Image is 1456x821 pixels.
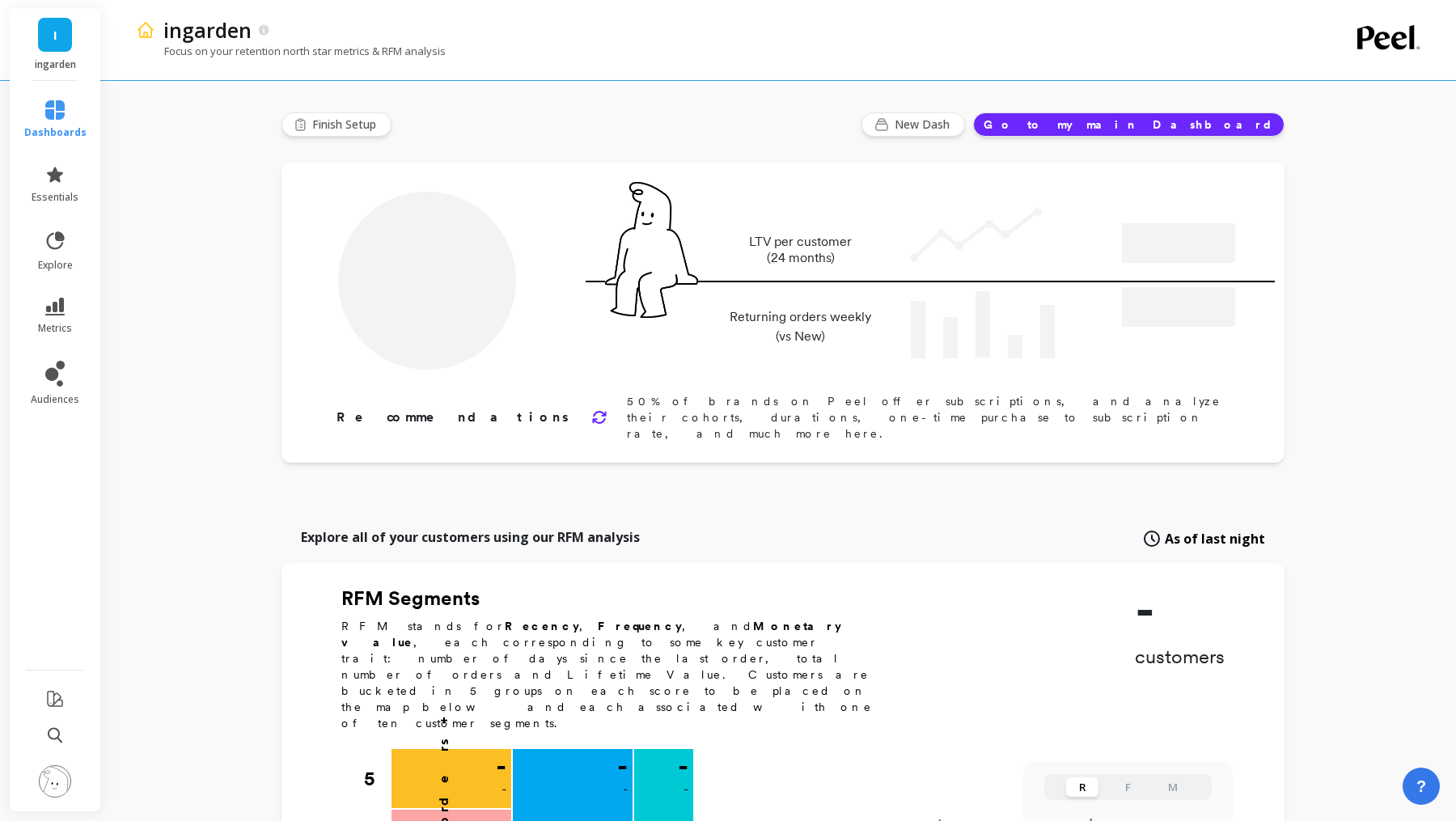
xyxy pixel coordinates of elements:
[24,126,87,139] span: dashboards
[301,527,640,547] p: Explore all of your customers using our RFM analysis
[136,44,446,58] p: Focus on your retention north star metrics & RFM analysis
[364,749,390,809] div: 5
[605,182,698,318] img: pal seatted on line
[163,16,252,44] p: ingarden
[725,234,876,266] p: LTV per customer (24 months)
[32,191,78,204] span: essentials
[336,408,572,427] p: Recommendations
[623,780,628,799] p: -
[1111,777,1144,797] button: F
[725,307,876,346] p: Returning orders weekly (vs New)
[1403,768,1440,805] button: ?
[598,620,682,633] b: Frequency
[973,112,1285,137] button: Go to my main Dashboard
[136,20,155,40] img: header icon
[684,780,688,799] p: -
[1135,644,1225,670] p: customers
[1066,777,1098,797] button: R
[281,112,392,137] button: Finish Setup
[895,116,954,133] span: New Dash
[1165,529,1265,548] span: As of last night
[53,26,57,44] span: I
[38,322,72,335] span: metrics
[312,116,381,133] span: Finish Setup
[678,754,688,780] p: -
[38,259,73,272] span: explore
[31,393,79,406] span: audiences
[341,618,891,731] p: RFM stands for , , and , each corresponding to some key customer trait: number of days since the ...
[1416,775,1426,798] span: ?
[496,754,506,780] p: -
[505,620,579,633] b: Recency
[861,112,965,137] button: New Dash
[1135,586,1225,634] p: -
[39,765,71,798] img: profile picture
[617,754,628,780] p: -
[1157,777,1189,797] button: M
[26,58,85,71] p: ingarden
[627,393,1233,442] p: 50% of brands on Peel offer subscriptions, and analyze their cohorts, durations, one-time purchas...
[341,586,891,612] h2: RFM Segments
[502,780,506,799] p: -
